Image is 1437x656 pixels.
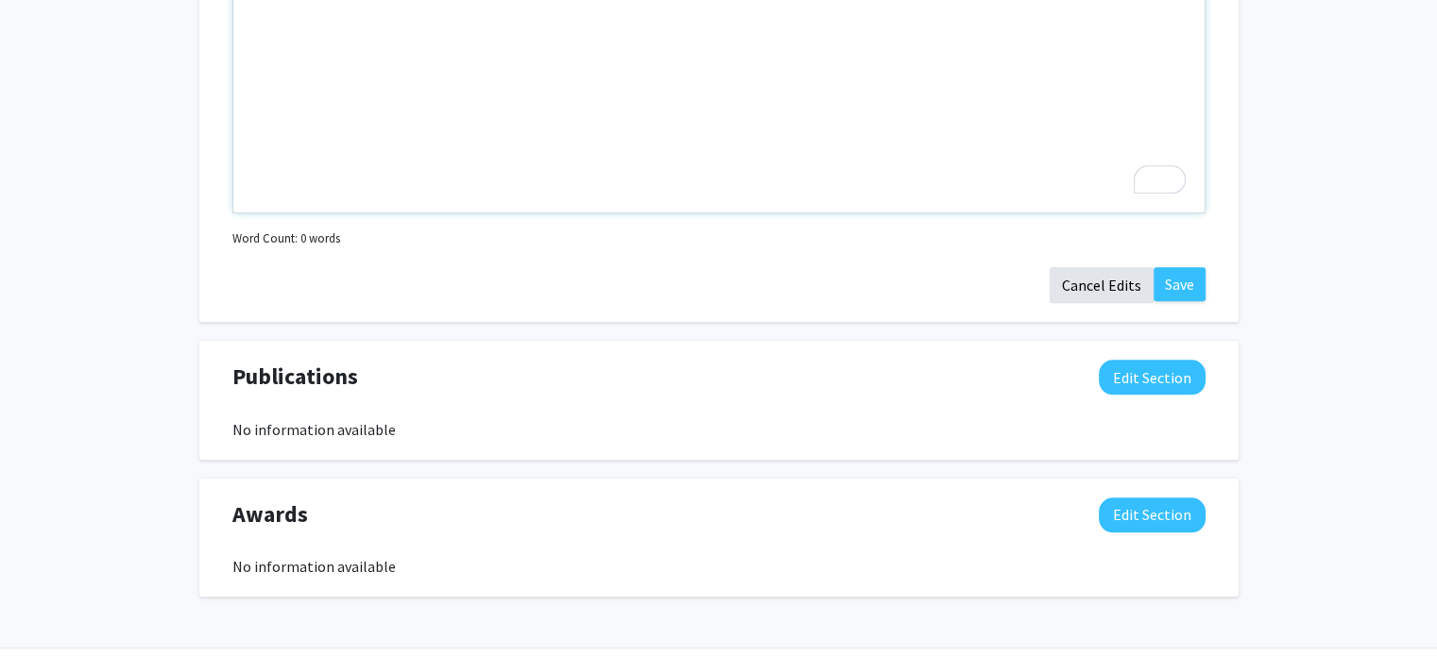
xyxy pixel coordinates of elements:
iframe: Chat [14,571,80,642]
div: No information available [232,418,1206,441]
button: Cancel Edits [1050,267,1154,303]
div: No information available [232,555,1206,578]
small: Word Count: 0 words [232,229,340,247]
button: Save [1154,267,1206,301]
button: Edit Publications [1099,360,1206,395]
span: Awards [232,497,308,531]
button: Edit Awards [1099,497,1206,532]
span: Publications [232,360,358,394]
